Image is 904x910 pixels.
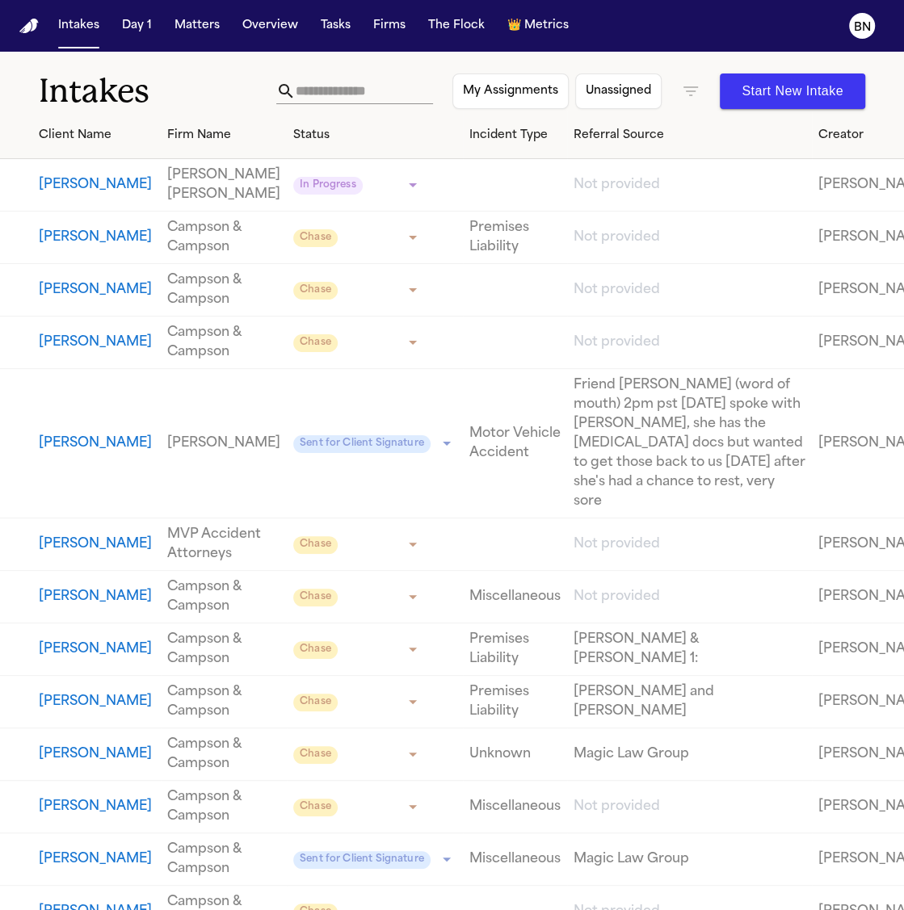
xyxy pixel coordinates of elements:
[293,174,423,196] div: Update intake status
[469,630,561,669] a: View details for Jeffrey Wernick
[575,73,662,109] button: Unassigned
[167,577,280,616] a: View details for Monique Ackerman
[167,434,280,453] a: View details for Deborah Hachey
[367,11,412,40] button: Firms
[39,797,154,816] button: View details for Jenna Stoltzfus
[574,178,660,191] span: Not provided
[167,218,280,257] a: View details for Lakeisha Vaughn
[293,589,338,606] span: Chase
[422,11,491,40] button: The Flock
[293,585,423,608] div: Update intake status
[469,682,561,721] a: View details for Maureen Borrell
[293,641,338,659] span: Chase
[293,282,338,300] span: Chase
[574,682,805,721] a: View details for Maureen Borrell
[293,690,423,713] div: Update intake status
[574,228,805,247] a: View details for Lakeisha Vaughn
[293,795,423,818] div: Update intake status
[293,177,363,195] span: In Progress
[574,590,660,603] span: Not provided
[574,231,660,244] span: Not provided
[39,333,154,352] button: View details for Luis Rivera
[167,323,280,362] a: View details for Luis Rivera
[574,538,660,551] span: Not provided
[39,640,154,659] button: View details for Jeffrey Wernick
[116,11,158,40] button: Day 1
[39,434,154,453] button: View details for Deborah Hachey
[574,800,660,813] span: Not provided
[293,851,431,869] span: Sent for Client Signature
[452,73,569,109] button: My Assignments
[167,630,280,669] a: View details for Jeffrey Wernick
[168,11,226,40] button: Matters
[469,849,561,869] a: View details for Whitney Harris
[720,73,865,109] button: Start New Intake
[574,797,805,816] a: View details for Jenna Stoltzfus
[39,692,154,711] button: View details for Maureen Borrell
[574,127,805,144] div: Referral Source
[39,849,154,869] button: View details for Whitney Harris
[167,787,280,826] a: View details for Jenna Stoltzfus
[469,127,561,144] div: Incident Type
[293,127,456,144] div: Status
[293,435,431,453] span: Sent for Client Signature
[574,333,805,352] a: View details for Luis Rivera
[167,525,280,564] a: View details for Eric Garcia
[52,11,106,40] button: Intakes
[19,19,39,34] img: Finch Logo
[293,226,423,249] div: Update intake status
[574,336,660,349] span: Not provided
[39,71,276,111] h1: Intakes
[39,280,154,300] button: View details for Jessica Pauta
[39,587,154,606] button: View details for Monique Ackerman
[167,682,280,721] a: View details for Maureen Borrell
[501,11,575,40] a: crownMetrics
[293,638,423,660] div: Update intake status
[167,166,280,204] a: View details for Judy Martinez
[293,334,338,352] span: Chase
[293,279,423,301] div: Update intake status
[574,535,805,554] a: View details for Eric Garcia
[293,848,456,870] div: Update intake status
[293,432,456,455] div: Update intake status
[469,797,561,816] a: View details for Jenna Stoltzfus
[167,127,280,144] div: Firm Name
[293,694,338,711] span: Chase
[293,229,338,247] span: Chase
[19,19,39,34] a: Home
[167,840,280,879] a: View details for Whitney Harris
[574,587,805,606] a: View details for Monique Ackerman
[469,218,561,257] a: View details for Lakeisha Vaughn
[293,746,338,764] span: Chase
[39,175,154,195] button: View details for Judy Martinez
[574,280,805,300] a: View details for Jessica Pauta
[574,283,660,296] span: Not provided
[574,375,805,511] a: View details for Deborah Hachey
[293,799,338,816] span: Chase
[293,533,423,556] div: Update intake status
[314,11,357,40] button: Tasks
[39,535,154,554] button: View details for Eric Garcia
[574,630,805,669] a: View details for Jeffrey Wernick
[167,270,280,309] a: View details for Jessica Pauta
[293,331,423,354] div: Update intake status
[574,849,805,869] a: View details for Whitney Harris
[236,11,305,40] button: Overview
[574,744,805,764] a: View details for Jordan Shackelford
[39,228,154,247] button: View details for Lakeisha Vaughn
